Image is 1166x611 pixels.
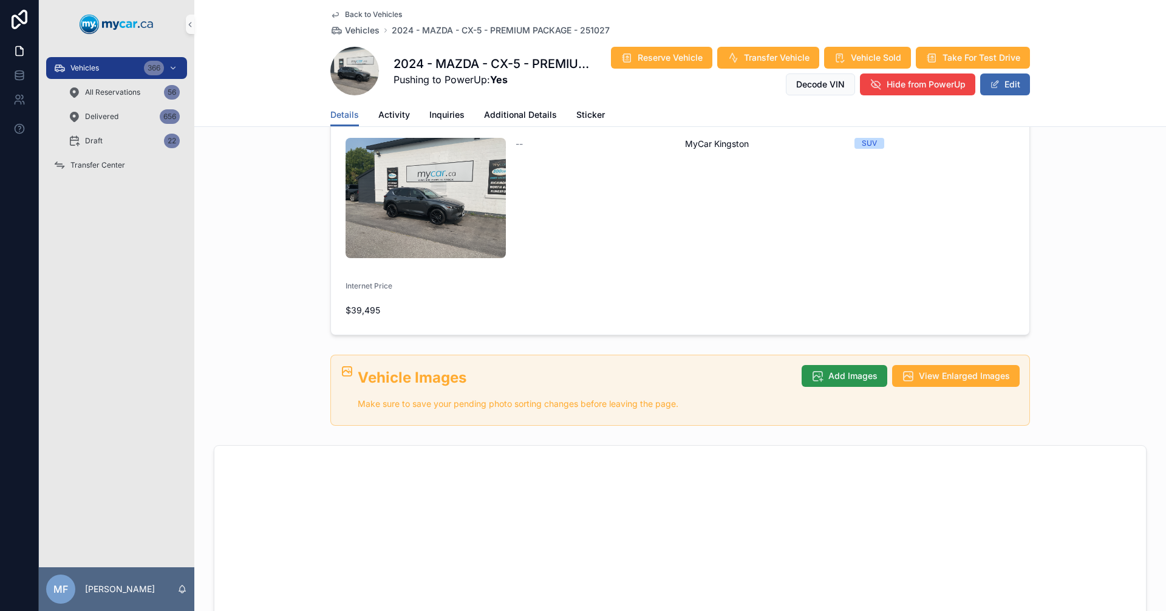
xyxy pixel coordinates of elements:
[576,104,605,128] a: Sticker
[378,109,410,121] span: Activity
[144,61,164,75] div: 366
[860,73,975,95] button: Hide from PowerUp
[46,154,187,176] a: Transfer Center
[53,582,68,596] span: MF
[851,52,901,64] span: Vehicle Sold
[802,365,887,387] button: Add Images
[786,73,855,95] button: Decode VIN
[61,81,187,103] a: All Reservations56
[358,397,792,411] p: Make sure to save your pending photo sorting changes before leaving the page.
[394,55,592,72] h1: 2024 - MAZDA - CX-5 - PREMIUM PACKAGE - 251027
[61,106,187,128] a: Delivered656
[824,47,911,69] button: Vehicle Sold
[346,304,506,316] span: $39,495
[80,15,154,34] img: App logo
[916,47,1030,69] button: Take For Test Drive
[164,85,180,100] div: 56
[429,109,465,121] span: Inquiries
[85,112,118,121] span: Delivered
[85,136,103,146] span: Draft
[638,52,703,64] span: Reserve Vehicle
[70,160,125,170] span: Transfer Center
[358,367,792,411] div: ## Vehicle Images Make sure to save your pending photo sorting changes before leaving the page.
[484,104,557,128] a: Additional Details
[46,57,187,79] a: Vehicles366
[828,370,878,382] span: Add Images
[164,134,180,148] div: 22
[887,78,966,90] span: Hide from PowerUp
[346,281,392,290] span: Internet Price
[345,10,402,19] span: Back to Vehicles
[85,583,155,595] p: [PERSON_NAME]
[330,24,380,36] a: Vehicles
[611,47,712,69] button: Reserve Vehicle
[943,52,1020,64] span: Take For Test Drive
[429,104,465,128] a: Inquiries
[796,78,845,90] span: Decode VIN
[490,73,508,86] strong: Yes
[358,367,792,387] h2: Vehicle Images
[85,87,140,97] span: All Reservations
[70,63,99,73] span: Vehicles
[919,370,1010,382] span: View Enlarged Images
[685,138,749,150] span: MyCar Kingston
[160,109,180,124] div: 656
[516,138,523,150] span: --
[346,138,506,258] img: uc
[392,24,610,36] a: 2024 - MAZDA - CX-5 - PREMIUM PACKAGE - 251027
[717,47,819,69] button: Transfer Vehicle
[980,73,1030,95] button: Edit
[394,72,592,87] span: Pushing to PowerUp:
[862,138,877,149] div: SUV
[345,24,380,36] span: Vehicles
[330,104,359,127] a: Details
[576,109,605,121] span: Sticker
[484,109,557,121] span: Additional Details
[61,130,187,152] a: Draft22
[330,109,359,121] span: Details
[744,52,810,64] span: Transfer Vehicle
[39,49,194,192] div: scrollable content
[378,104,410,128] a: Activity
[330,10,402,19] a: Back to Vehicles
[892,365,1020,387] button: View Enlarged Images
